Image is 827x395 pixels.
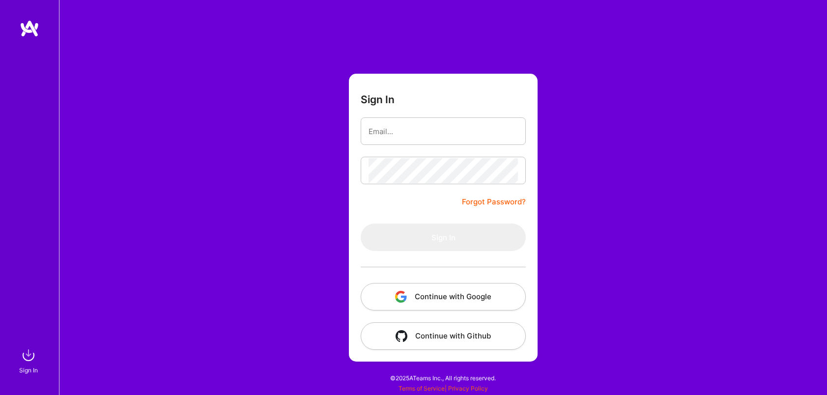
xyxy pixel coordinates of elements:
[399,385,445,392] a: Terms of Service
[361,224,526,251] button: Sign In
[20,20,39,37] img: logo
[448,385,488,392] a: Privacy Policy
[361,283,526,310] button: Continue with Google
[361,93,395,106] h3: Sign In
[19,345,38,365] img: sign in
[395,291,407,303] img: icon
[399,385,488,392] span: |
[462,196,526,208] a: Forgot Password?
[19,365,38,375] div: Sign In
[21,345,38,375] a: sign inSign In
[361,322,526,350] button: Continue with Github
[59,366,827,390] div: © 2025 ATeams Inc., All rights reserved.
[369,119,518,144] input: Email...
[396,330,407,342] img: icon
